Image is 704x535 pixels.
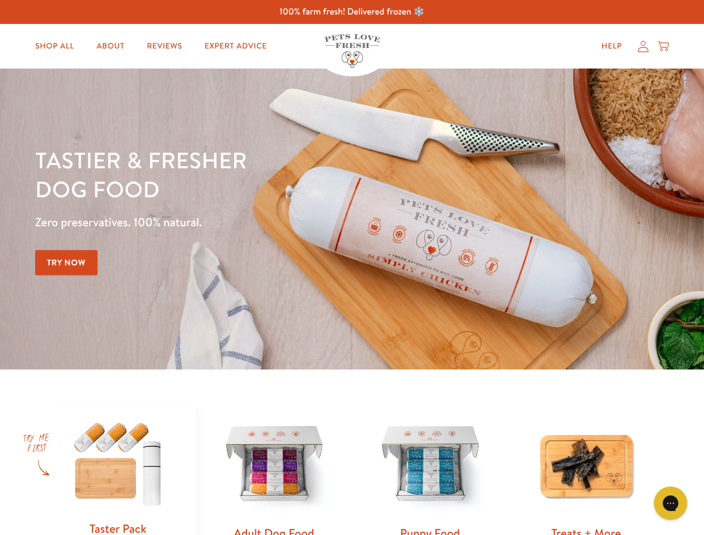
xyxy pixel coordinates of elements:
[648,483,693,524] iframe: Gorgias live chat messenger
[26,35,83,57] a: Shop All
[196,35,276,57] a: Expert Advice
[88,35,133,57] a: About
[324,34,380,68] img: Pets Love Fresh
[35,250,98,275] a: Try Now
[138,35,191,57] a: Reviews
[593,35,631,57] a: Help
[35,145,458,203] h1: Tastier & fresher dog food
[35,212,458,232] p: Zero preservatives. 100% natural.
